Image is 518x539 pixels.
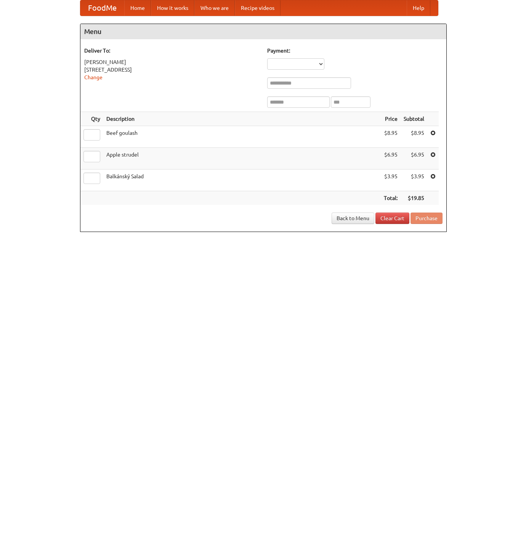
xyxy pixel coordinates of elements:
[103,170,381,191] td: Balkánský Salad
[381,170,401,191] td: $3.95
[375,213,409,224] a: Clear Cart
[103,126,381,148] td: Beef goulash
[80,112,103,126] th: Qty
[194,0,235,16] a: Who we are
[411,213,443,224] button: Purchase
[401,191,427,205] th: $19.85
[332,213,374,224] a: Back to Menu
[401,148,427,170] td: $6.95
[103,112,381,126] th: Description
[401,112,427,126] th: Subtotal
[124,0,151,16] a: Home
[84,58,260,66] div: [PERSON_NAME]
[84,47,260,54] h5: Deliver To:
[381,126,401,148] td: $8.95
[80,0,124,16] a: FoodMe
[151,0,194,16] a: How it works
[103,148,381,170] td: Apple strudel
[381,191,401,205] th: Total:
[80,24,446,39] h4: Menu
[381,112,401,126] th: Price
[401,170,427,191] td: $3.95
[235,0,281,16] a: Recipe videos
[84,74,103,80] a: Change
[407,0,430,16] a: Help
[401,126,427,148] td: $8.95
[381,148,401,170] td: $6.95
[267,47,443,54] h5: Payment:
[84,66,260,74] div: [STREET_ADDRESS]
